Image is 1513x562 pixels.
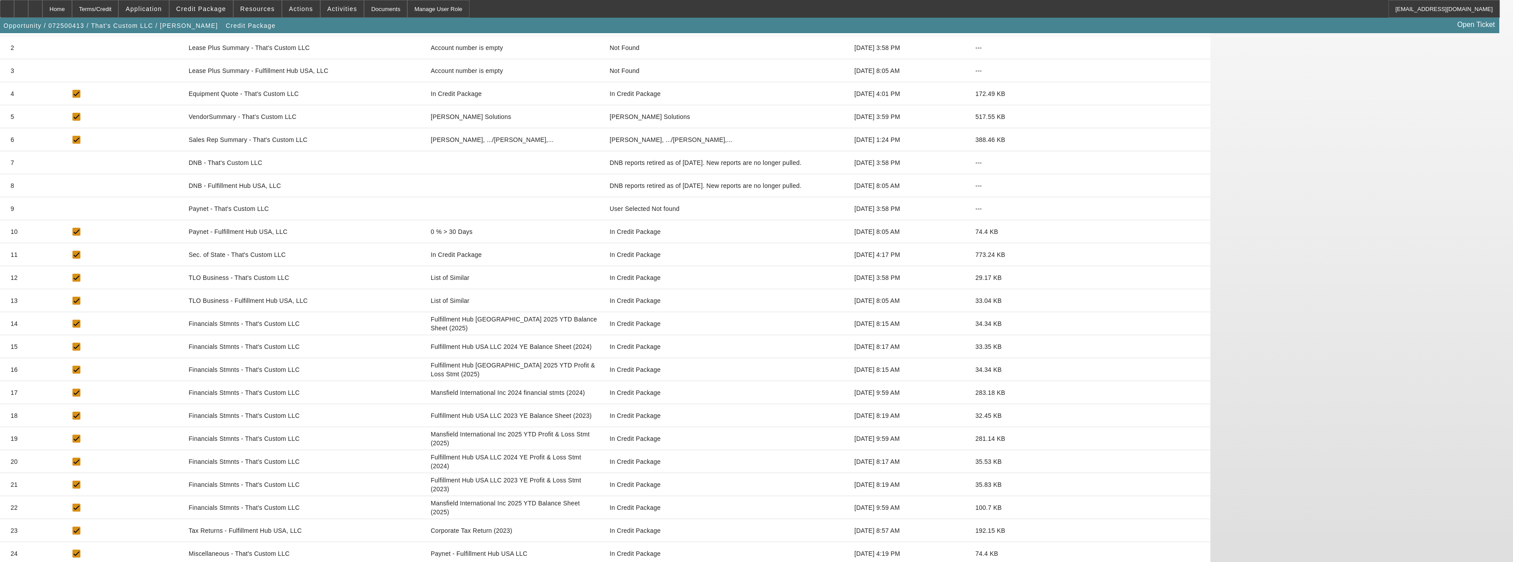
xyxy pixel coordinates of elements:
mat-cell: [DATE] 9:59 AM [847,427,968,450]
mat-cell: [DATE] 8:05 AM [847,289,968,312]
mat-cell: Wesolowski, .../Wesolowski,... [605,128,847,151]
mat-cell: --- [968,151,1029,174]
mat-cell: Paynet - Fulfillment Hub USA, LLC [182,220,424,243]
mat-cell: In Credit Package [605,266,847,289]
mat-cell: [DATE] 1:24 PM [847,128,968,151]
button: Actions [282,0,320,17]
span: Credit Package [176,5,226,12]
mat-cell: [DATE] 8:17 AM [847,335,968,358]
mat-cell: In Credit Package [605,243,847,266]
mat-cell: Paynet - That's Custom LLC [182,197,424,220]
mat-cell: List of Similar [424,266,605,289]
mat-cell: Mansfield International Inc 2025 YTD Balance Sheet (2025) [424,496,605,519]
mat-cell: --- [968,59,1029,82]
mat-cell: In Credit Package [605,473,847,496]
mat-cell: 0 % > 30 Days [424,220,605,243]
mat-cell: User Selected Not found [605,197,847,220]
mat-cell: [DATE] 3:58 PM [847,266,968,289]
mat-cell: In Credit Package [605,358,847,381]
mat-cell: Financials Stmnts - That's Custom LLC [182,496,424,519]
mat-cell: Financials Stmnts - That's Custom LLC [182,381,424,404]
mat-cell: 34.34 KB [968,358,1029,381]
a: Open Ticket [1454,17,1498,32]
mat-cell: [DATE] 3:58 PM [847,36,968,59]
mat-cell: [DATE] 3:58 PM [847,197,968,220]
mat-cell: [DATE] 9:59 AM [847,496,968,519]
mat-cell: 32.45 KB [968,404,1029,427]
mat-cell: 35.53 KB [968,450,1029,473]
mat-cell: Financials Stmnts - That's Custom LLC [182,473,424,496]
mat-cell: 517.55 KB [968,105,1029,128]
mat-cell: In Credit Package [605,381,847,404]
mat-cell: Sales Rep Summary - That's Custom LLC [182,128,424,151]
mat-cell: 192.15 KB [968,519,1029,542]
mat-cell: In Credit Package [605,289,847,312]
mat-cell: Financials Stmnts - That's Custom LLC [182,312,424,335]
mat-cell: List of Similar [424,289,605,312]
mat-cell: In Credit Package [605,450,847,473]
span: Credit Package [226,22,276,29]
mat-cell: VendorSummary - That's Custom LLC [182,105,424,128]
mat-cell: In Credit Package [605,335,847,358]
mat-cell: [DATE] 8:15 AM [847,312,968,335]
mat-cell: In Credit Package [605,519,847,542]
button: Credit Package [224,18,278,34]
mat-cell: [DATE] 8:57 AM [847,519,968,542]
mat-cell: In Credit Package [605,220,847,243]
mat-cell: Wesolowski, .../Wesolowski,... [424,128,605,151]
mat-cell: DNB - Fulfillment Hub USA, LLC [182,174,424,197]
mat-cell: DNB reports retired as of June 26, 2025. New reports are no longer pulled. [605,151,847,174]
mat-cell: [DATE] 8:15 AM [847,358,968,381]
mat-cell: Financials Stmnts - That's Custom LLC [182,404,424,427]
mat-cell: Financials Stmnts - That's Custom LLC [182,358,424,381]
mat-cell: 388.46 KB [968,128,1029,151]
mat-cell: In Credit Package [605,427,847,450]
mat-cell: [DATE] 9:59 AM [847,381,968,404]
mat-cell: 34.34 KB [968,312,1029,335]
mat-cell: [DATE] 3:59 PM [847,105,968,128]
mat-cell: 281.14 KB [968,427,1029,450]
mat-cell: [DATE] 3:58 PM [847,151,968,174]
mat-cell: Account number is empty [424,36,605,59]
mat-cell: --- [968,197,1029,220]
mat-cell: [DATE] 8:05 AM [847,174,968,197]
mat-cell: In Credit Package [605,312,847,335]
mat-cell: DNB reports retired as of June 26, 2025. New reports are no longer pulled. [605,174,847,197]
mat-cell: 33.35 KB [968,335,1029,358]
mat-cell: Fulfillment Hub USA LLC 2024 YE Profit & Loss Stmt (2024) [424,450,605,473]
mat-cell: 35.83 KB [968,473,1029,496]
mat-cell: DNB - That's Custom LLC [182,151,424,174]
mat-cell: [DATE] 8:19 AM [847,404,968,427]
span: Application [125,5,162,12]
mat-cell: Financials Stmnts - That's Custom LLC [182,450,424,473]
mat-cell: Mansfield International Inc 2024 financial stmts (2024) [424,381,605,404]
mat-cell: --- [968,36,1029,59]
mat-cell: 100.7 KB [968,496,1029,519]
span: Activities [327,5,357,12]
button: Application [119,0,168,17]
mat-cell: Fulfillment Hub USA LLC 2023 YE Profit & Loss Stmt (2023) [424,473,605,496]
mat-cell: 29.17 KB [968,266,1029,289]
mat-cell: In Credit Package [605,496,847,519]
mat-cell: TLO Business - That's Custom LLC [182,266,424,289]
mat-cell: Fulfillment Hub USA LLC 2024 YE Balance Sheet (2024) [424,335,605,358]
mat-cell: 283.18 KB [968,381,1029,404]
mat-cell: Lease Plus Summary - That's Custom LLC [182,36,424,59]
mat-cell: TLO Business - Fulfillment Hub USA, LLC [182,289,424,312]
mat-cell: --- [968,174,1029,197]
mat-cell: Corporate Tax Return (2023) [424,519,605,542]
mat-cell: [DATE] 8:05 AM [847,220,968,243]
mat-cell: [DATE] 4:17 PM [847,243,968,266]
mat-cell: Not Found [605,36,847,59]
mat-cell: [DATE] 8:17 AM [847,450,968,473]
mat-cell: Mansfield International Inc 2025 YTD Profit & Loss Stmt (2025) [424,427,605,450]
mat-cell: Fulfillment Hub USA LLC 2023 YE Balance Sheet (2023) [424,404,605,427]
mat-cell: 74.4 KB [968,220,1029,243]
mat-cell: Financials Stmnts - That's Custom LLC [182,427,424,450]
button: Activities [321,0,364,17]
mat-cell: Sec. of State - That's Custom LLC [182,243,424,266]
mat-cell: In Credit Package [605,82,847,105]
mat-cell: Not Found [605,59,847,82]
mat-cell: [DATE] 8:19 AM [847,473,968,496]
mat-cell: Fulfillment Hub USA 2025 YTD Balance Sheet (2025) [424,312,605,335]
